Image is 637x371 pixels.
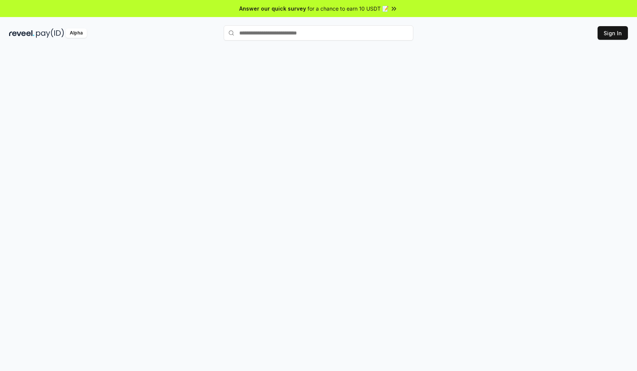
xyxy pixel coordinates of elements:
[9,28,35,38] img: reveel_dark
[239,5,306,13] span: Answer our quick survey
[598,26,628,40] button: Sign In
[36,28,64,38] img: pay_id
[308,5,389,13] span: for a chance to earn 10 USDT 📝
[66,28,87,38] div: Alpha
